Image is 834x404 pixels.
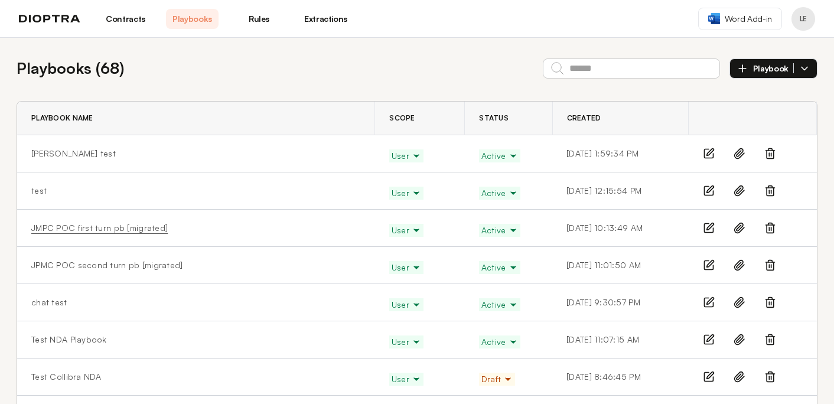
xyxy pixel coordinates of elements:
[392,336,421,348] span: User
[567,113,601,123] span: Created
[392,373,421,385] span: User
[708,13,720,24] img: word
[389,298,423,311] button: User
[31,222,168,234] a: JMPC POC first turn pb [migrated]
[481,150,518,162] span: Active
[479,373,515,386] button: Draft
[481,187,518,199] span: Active
[392,150,421,162] span: User
[389,113,415,123] span: Scope
[31,297,67,308] a: chat test
[389,224,423,237] button: User
[552,284,689,321] td: [DATE] 9:30:57 PM
[389,335,423,348] button: User
[552,321,689,359] td: [DATE] 11:07:15 AM
[31,185,47,197] a: test
[99,9,152,29] a: Contracts
[299,9,352,29] a: Extractions
[791,7,815,31] button: Profile menu
[392,262,421,273] span: User
[552,359,689,396] td: [DATE] 8:46:45 PM
[479,298,520,311] button: Active
[552,210,689,247] td: [DATE] 10:13:49 AM
[753,63,794,74] span: Playbook
[389,261,423,274] button: User
[31,148,116,159] a: [PERSON_NAME] test
[166,9,219,29] a: Playbooks
[479,149,520,162] button: Active
[233,9,285,29] a: Rules
[392,299,421,311] span: User
[479,224,520,237] button: Active
[479,261,520,274] button: Active
[552,247,689,284] td: [DATE] 11:01:50 AM
[31,371,102,383] a: Test Collibra NDA
[481,299,518,311] span: Active
[389,373,423,386] button: User
[481,336,518,348] span: Active
[17,57,124,80] h2: Playbooks ( 68 )
[552,172,689,210] td: [DATE] 12:15:54 PM
[481,224,518,236] span: Active
[698,8,782,30] a: Word Add-in
[479,187,520,200] button: Active
[481,373,513,385] span: Draft
[479,335,520,348] button: Active
[389,149,423,162] button: User
[481,262,518,273] span: Active
[389,187,423,200] button: User
[31,113,93,123] span: Playbook Name
[725,13,772,25] span: Word Add-in
[31,259,183,271] a: JPMC POC second turn pb [migrated]
[392,224,421,236] span: User
[19,15,80,23] img: logo
[729,58,817,79] button: Playbook
[31,334,107,346] a: Test NDA Playbook
[392,187,421,199] span: User
[552,135,689,172] td: [DATE] 1:59:34 PM
[479,113,509,123] span: Status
